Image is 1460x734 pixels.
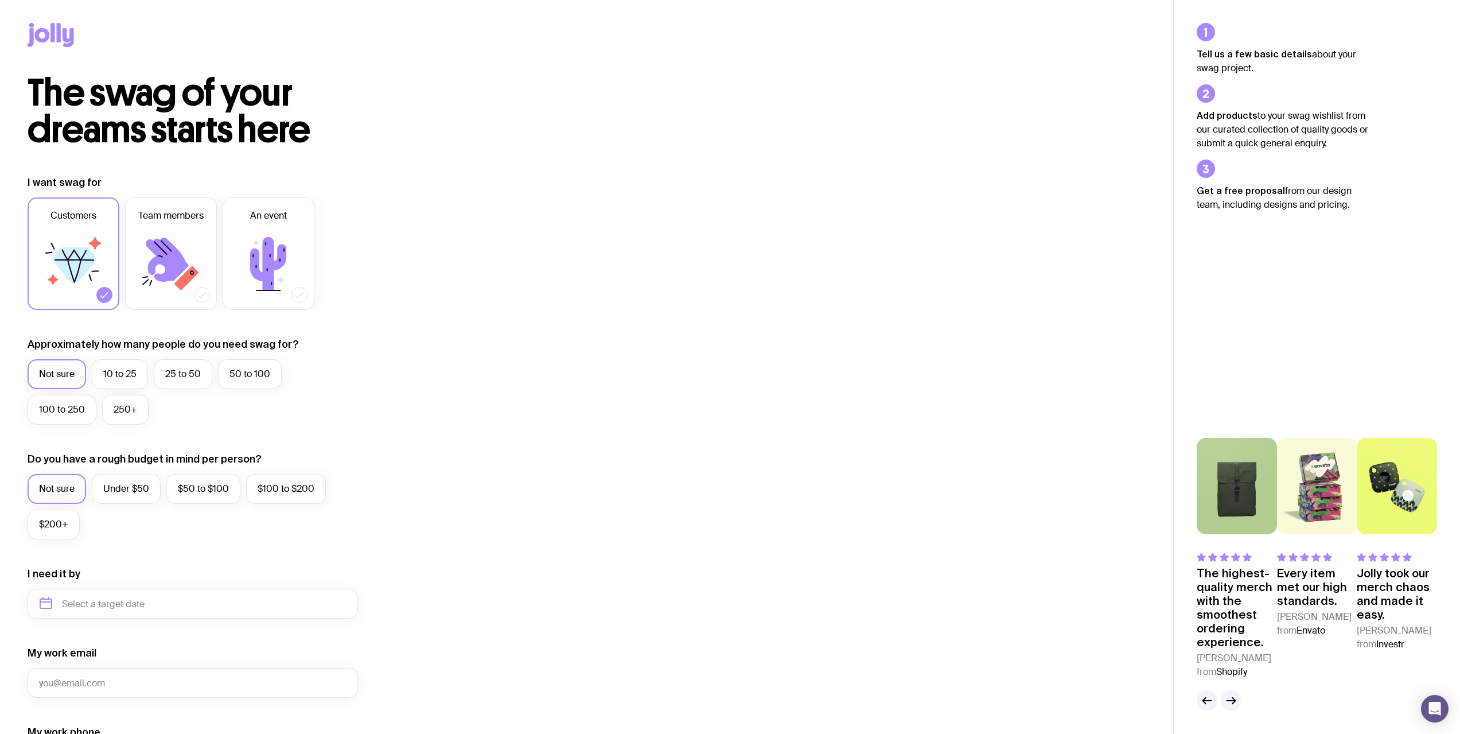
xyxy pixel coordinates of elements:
cite: [PERSON_NAME] from [1197,651,1277,679]
label: Not sure [28,474,86,504]
label: 25 to 50 [154,359,212,389]
cite: [PERSON_NAME] from [1357,624,1437,651]
label: $50 to $100 [166,474,240,504]
div: Open Intercom Messenger [1421,695,1449,723]
label: $200+ [28,510,80,539]
label: I need it by [28,567,80,581]
label: $100 to $200 [246,474,326,504]
label: Approximately how many people do you need swag for? [28,337,299,351]
label: I want swag for [28,176,102,189]
strong: Tell us a few basic details [1197,49,1312,59]
input: Select a target date [28,589,358,619]
label: Under $50 [92,474,161,504]
span: An event [250,209,287,223]
cite: [PERSON_NAME] from [1277,610,1357,638]
p: Every item met our high standards. [1277,566,1357,608]
label: 100 to 250 [28,395,96,425]
label: 250+ [102,395,149,425]
input: you@email.com [28,668,358,698]
span: The swag of your dreams starts here [28,70,310,152]
label: Not sure [28,359,86,389]
label: My work email [28,646,96,660]
p: Jolly took our merch chaos and made it easy. [1357,566,1437,622]
p: from our design team, including designs and pricing. [1197,184,1369,212]
strong: Add products [1197,110,1257,121]
p: The highest-quality merch with the smoothest ordering experience. [1197,566,1277,649]
label: 50 to 100 [218,359,282,389]
label: 10 to 25 [92,359,148,389]
span: Envato [1297,624,1325,636]
p: about your swag project. [1197,47,1369,75]
span: Investr [1376,638,1404,650]
strong: Get a free proposal [1197,185,1285,196]
span: Team members [138,209,204,223]
p: to your swag wishlist from our curated collection of quality goods or submit a quick general enqu... [1197,108,1369,150]
label: Do you have a rough budget in mind per person? [28,452,262,466]
span: Customers [50,209,96,223]
span: Shopify [1216,666,1247,678]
